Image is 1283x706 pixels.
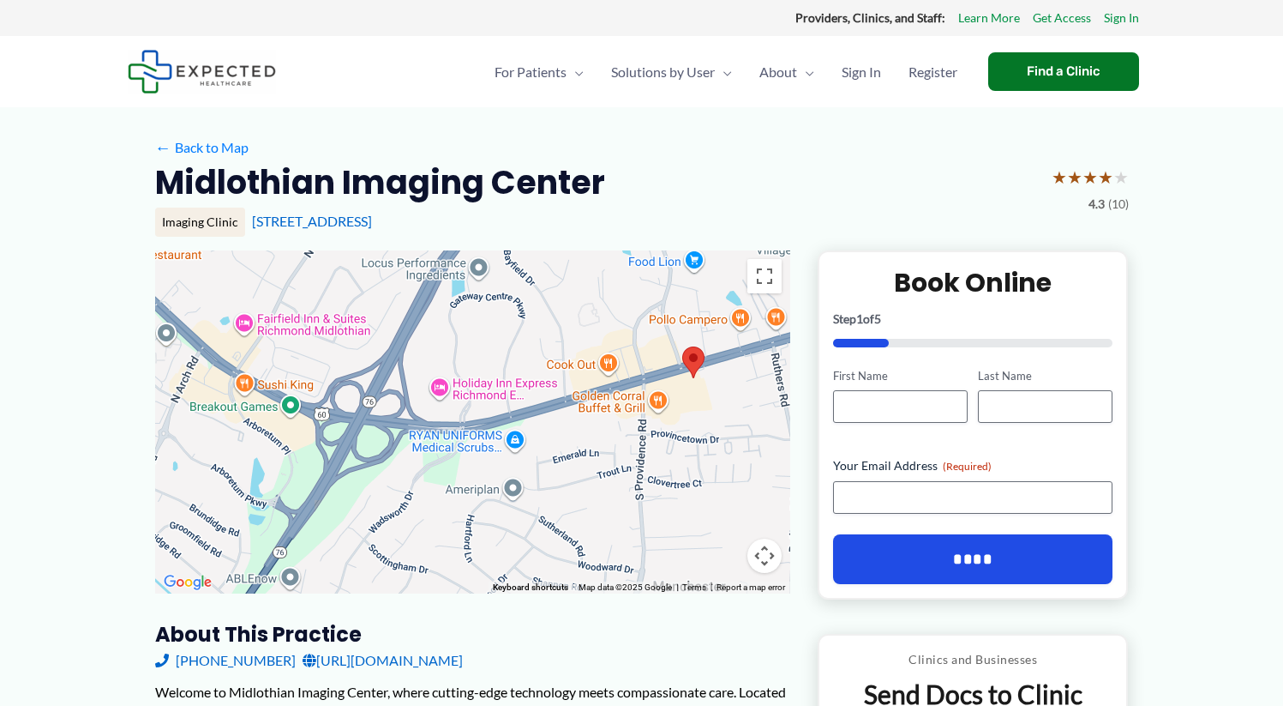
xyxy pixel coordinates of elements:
p: Step of [833,313,1113,325]
button: Toggle fullscreen view [747,259,782,293]
a: Sign In [828,42,895,102]
a: [PHONE_NUMBER] [155,648,296,673]
span: Sign In [842,42,881,102]
a: [URL][DOMAIN_NAME] [303,648,463,673]
span: Solutions by User [611,42,715,102]
a: Solutions by UserMenu Toggle [597,42,746,102]
span: 5 [874,311,881,326]
p: Clinics and Businesses [832,649,1114,671]
h3: About this practice [155,621,790,648]
span: ★ [1082,161,1098,193]
span: For Patients [495,42,567,102]
a: Get Access [1033,7,1091,29]
span: ★ [1113,161,1129,193]
span: Menu Toggle [797,42,814,102]
label: First Name [833,368,968,384]
h2: Book Online [833,266,1113,299]
a: Register [895,42,971,102]
button: Map camera controls [747,539,782,573]
label: Last Name [978,368,1112,384]
span: ★ [1067,161,1082,193]
span: Map data ©2025 Google [579,582,672,592]
span: ← [155,139,171,155]
span: 4.3 [1088,193,1105,215]
label: Your Email Address [833,457,1113,474]
span: 1 [856,311,863,326]
a: Learn More [958,7,1020,29]
span: Register [908,42,957,102]
img: Expected Healthcare Logo - side, dark font, small [128,50,276,94]
div: Imaging Clinic [155,208,245,237]
a: Sign In [1104,7,1139,29]
span: About [759,42,797,102]
nav: Primary Site Navigation [481,42,971,102]
a: AboutMenu Toggle [746,42,828,102]
span: Menu Toggle [567,42,584,102]
span: ★ [1098,161,1113,193]
a: Report a map error [716,582,785,592]
strong: Providers, Clinics, and Staff: [795,10,945,25]
h2: Midlothian Imaging Center [155,161,605,203]
a: [STREET_ADDRESS] [252,213,372,229]
span: (Required) [943,460,992,473]
a: Open this area in Google Maps (opens a new window) [159,571,216,594]
img: Google [159,571,216,594]
a: Terms [682,582,706,592]
span: Menu Toggle [715,42,732,102]
button: Keyboard shortcuts [493,582,568,594]
a: For PatientsMenu Toggle [481,42,597,102]
span: (10) [1108,193,1129,215]
a: ←Back to Map [155,135,249,160]
a: Find a Clinic [988,52,1139,91]
span: ★ [1052,161,1067,193]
